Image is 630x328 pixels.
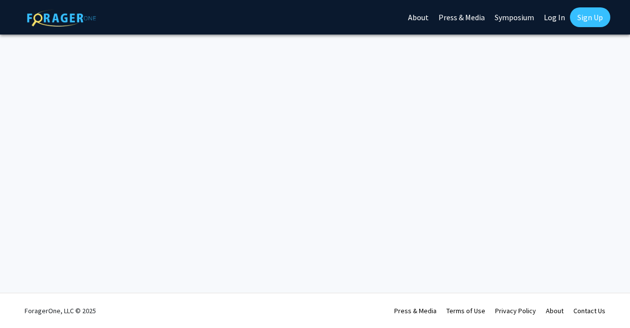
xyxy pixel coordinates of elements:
a: Press & Media [394,306,437,315]
img: ForagerOne Logo [27,9,96,27]
a: Privacy Policy [495,306,536,315]
a: Contact Us [573,306,605,315]
div: ForagerOne, LLC © 2025 [25,293,96,328]
a: Terms of Use [446,306,485,315]
a: About [546,306,564,315]
a: Sign Up [570,7,610,27]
